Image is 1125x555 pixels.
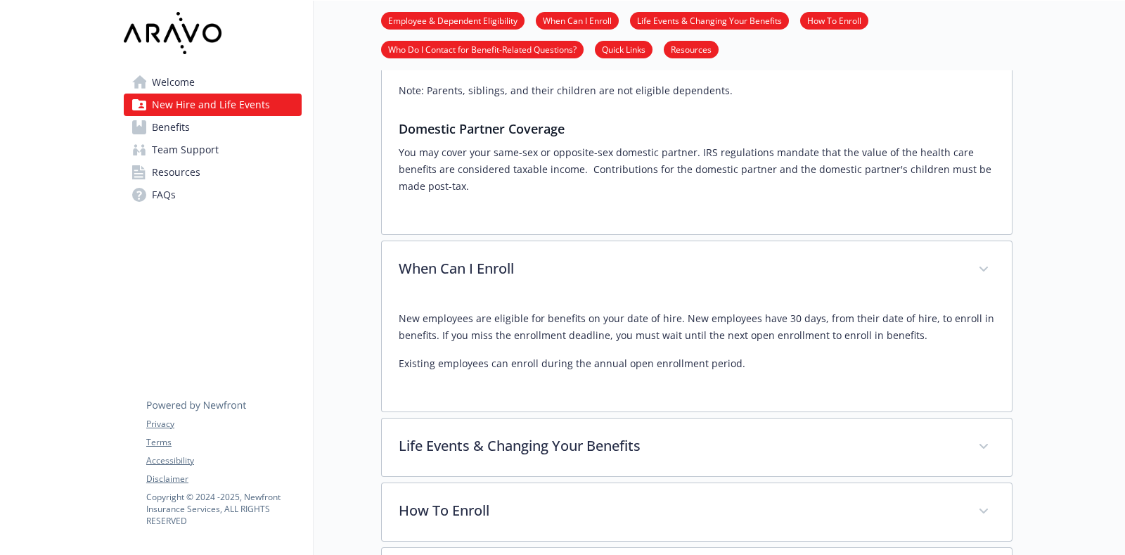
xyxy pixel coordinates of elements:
[146,473,301,485] a: Disclaimer
[124,139,302,161] a: Team Support
[124,161,302,184] a: Resources
[382,419,1012,476] div: Life Events & Changing Your Benefits
[399,144,995,195] p: You may cover your same-sex or opposite-sex domestic partner. IRS regulations mandate that the va...
[595,42,652,56] a: Quick Links
[399,82,995,99] p: Note: Parents, siblings, and their children are not eligible dependents.
[399,258,961,279] p: When Can I Enroll
[152,161,200,184] span: Resources
[536,13,619,27] a: When Can I Enroll
[152,94,270,116] span: New Hire and Life Events
[124,94,302,116] a: New Hire and Life Events
[664,42,719,56] a: Resources
[152,116,190,139] span: Benefits
[800,13,868,27] a: How To Enroll
[382,299,1012,412] div: When Can I Enroll
[382,241,1012,299] div: When Can I Enroll
[146,436,301,449] a: Terms
[399,500,961,521] p: How To Enroll
[381,42,584,56] a: Who Do I Contact for Benefit-Related Questions?
[630,13,789,27] a: Life Events & Changing Your Benefits
[152,184,176,206] span: FAQs
[124,71,302,94] a: Welcome
[382,483,1012,541] div: How To Enroll
[399,310,995,344] p: New employees are eligible for benefits on your date of hire. New employees have 30 days, from th...
[399,355,995,372] p: Existing employees can enroll during the annual open enrollment period.
[146,491,301,527] p: Copyright © 2024 - 2025 , Newfront Insurance Services, ALL RIGHTS RESERVED
[124,184,302,206] a: FAQs
[146,418,301,430] a: Privacy
[399,119,995,139] h3: Domestic Partner Coverage
[124,116,302,139] a: Benefits
[152,71,195,94] span: Welcome
[399,435,961,457] p: Life Events & Changing Your Benefits
[381,13,525,27] a: Employee & Dependent Eligibility
[146,454,301,467] a: Accessibility
[152,139,219,161] span: Team Support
